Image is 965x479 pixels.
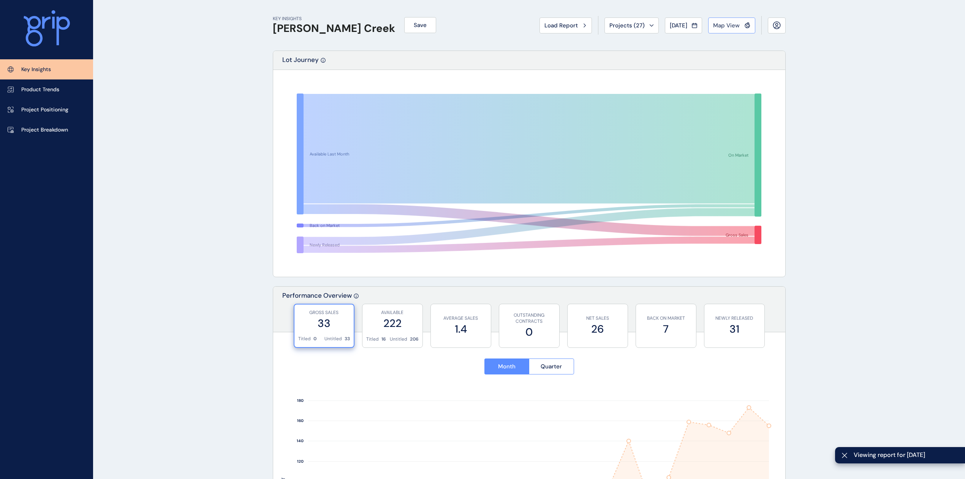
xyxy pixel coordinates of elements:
[21,66,51,73] p: Key Insights
[381,336,386,343] p: 16
[539,17,592,33] button: Load Report
[414,21,427,29] span: Save
[298,309,350,316] p: GROSS SALES
[609,22,645,29] span: Projects ( 27 )
[503,325,555,339] label: 0
[604,17,659,33] button: Projects (27)
[571,315,624,322] p: NET SALES
[21,86,59,94] p: Product Trends
[670,22,687,29] span: [DATE]
[273,16,395,22] p: KEY INSIGHTS
[282,291,352,332] p: Performance Overview
[665,17,702,33] button: [DATE]
[273,22,395,35] h1: [PERSON_NAME] Creek
[708,17,755,33] button: Map View
[298,316,350,331] label: 33
[544,22,578,29] span: Load Report
[571,322,624,336] label: 26
[390,336,407,343] p: Untitled
[298,336,311,342] p: Titled
[324,336,342,342] p: Untitled
[854,451,959,459] span: Viewing report for [DATE]
[435,322,487,336] label: 1.4
[404,17,436,33] button: Save
[640,315,692,322] p: BACK ON MARKET
[366,316,419,331] label: 222
[503,312,555,325] p: OUTSTANDING CONTRACTS
[713,22,740,29] span: Map View
[708,322,761,336] label: 31
[708,315,761,322] p: NEWLY RELEASED
[313,336,316,342] p: 0
[21,126,68,134] p: Project Breakdown
[410,336,419,343] p: 206
[282,56,319,70] p: Lot Journey
[21,106,68,114] p: Project Positioning
[640,322,692,336] label: 7
[345,336,350,342] p: 33
[366,309,419,316] p: AVAILABLE
[435,315,487,322] p: AVERAGE SALES
[366,336,379,343] p: Titled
